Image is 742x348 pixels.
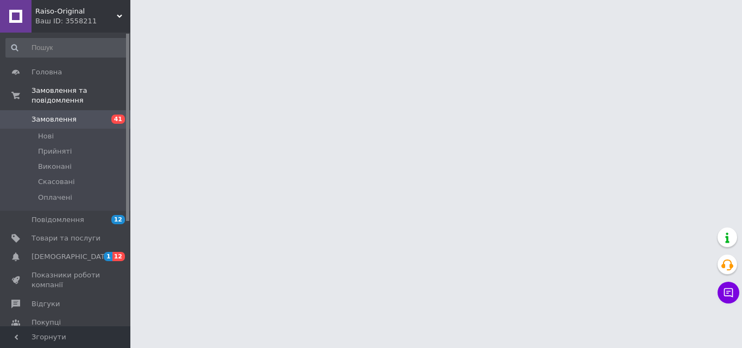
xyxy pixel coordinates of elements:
[38,193,72,203] span: Оплачені
[718,282,739,303] button: Чат з покупцем
[38,162,72,172] span: Виконані
[35,16,130,26] div: Ваш ID: 3558211
[38,147,72,156] span: Прийняті
[5,38,128,58] input: Пошук
[111,115,125,124] span: 41
[111,215,125,224] span: 12
[32,299,60,309] span: Відгуки
[32,233,100,243] span: Товари та послуги
[32,270,100,290] span: Показники роботи компанії
[104,252,112,261] span: 1
[32,215,84,225] span: Повідомлення
[32,67,62,77] span: Головна
[32,318,61,327] span: Покупці
[38,131,54,141] span: Нові
[35,7,117,16] span: Raiso-Original
[32,86,130,105] span: Замовлення та повідомлення
[32,115,77,124] span: Замовлення
[38,177,75,187] span: Скасовані
[112,252,125,261] span: 12
[32,252,112,262] span: [DEMOGRAPHIC_DATA]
